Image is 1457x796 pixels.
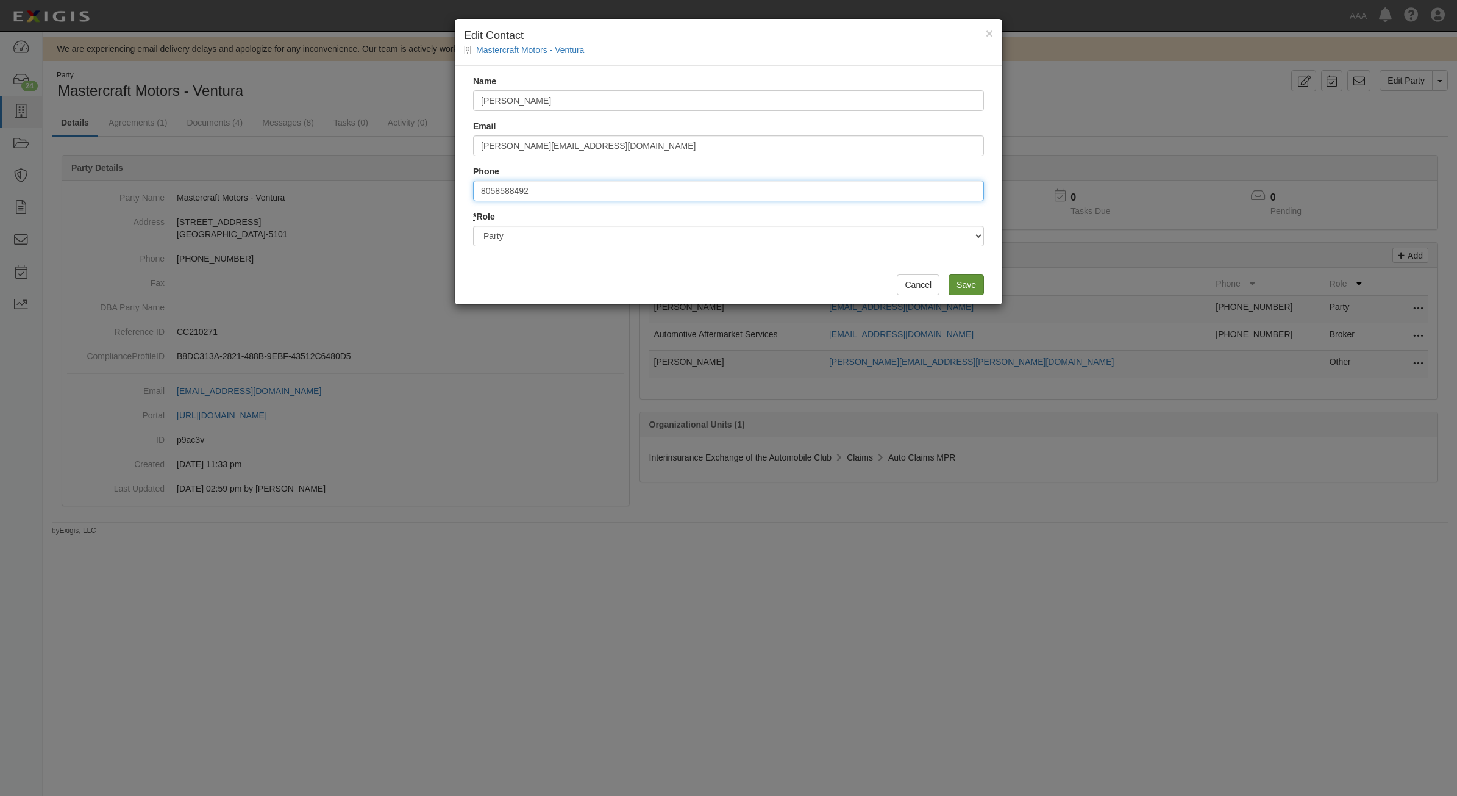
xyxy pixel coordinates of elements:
label: Role [473,210,495,223]
h4: Edit Contact [464,28,993,44]
a: Mastercraft Motors - Ventura [476,45,584,55]
label: Email [473,120,496,132]
button: Close [986,27,993,40]
input: Save [949,274,984,295]
label: Name [473,75,496,87]
span: × [986,26,993,40]
label: Phone [473,165,499,177]
button: Cancel [897,274,939,295]
abbr: required [473,212,476,221]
